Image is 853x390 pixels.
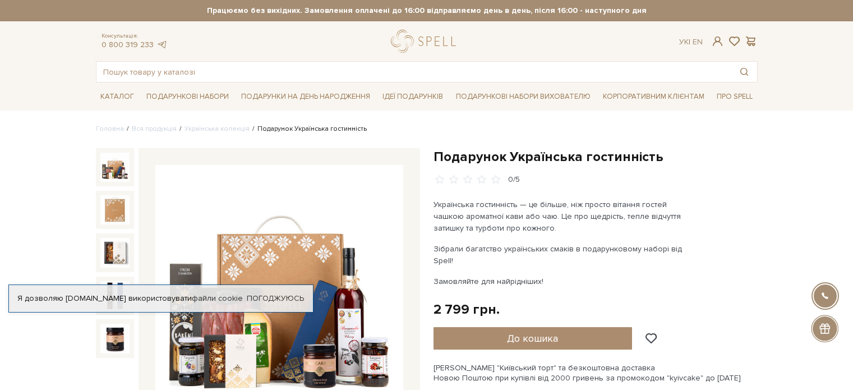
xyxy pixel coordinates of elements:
[100,281,130,310] img: Подарунок Українська гостинність
[132,125,177,133] a: Вся продукція
[156,40,168,49] a: telegram
[9,293,313,304] div: Я дозволяю [DOMAIN_NAME] використовувати
[102,40,154,49] a: 0 800 319 233
[102,33,168,40] span: Консультація:
[598,87,709,106] a: Корпоративним клієнтам
[100,153,130,182] img: Подарунок Українська гостинність
[434,276,697,287] p: Замовляйте для найрідніших!
[679,37,703,47] div: Ук
[391,30,461,53] a: logo
[185,125,250,133] a: Українська колекція
[693,37,703,47] a: En
[508,175,520,185] div: 0/5
[142,88,233,105] a: Подарункові набори
[712,88,757,105] a: Про Spell
[434,327,633,350] button: До кошика
[100,195,130,224] img: Подарунок Українська гостинність
[100,324,130,353] img: Подарунок Українська гостинність
[96,125,124,133] a: Головна
[96,62,731,82] input: Пошук товару у каталозі
[434,199,697,234] p: Українська гостинність — це більше, ніж просто вітання гостей чашкою ароматної кави або чаю. Це п...
[250,124,367,134] li: Подарунок Українська гостинність
[192,293,243,303] a: файли cookie
[434,243,697,267] p: Зібрали багатство українських смаків в подарунковому наборі від Spell!
[100,238,130,267] img: Подарунок Українська гостинність
[507,332,558,345] span: До кошика
[434,148,758,166] h1: Подарунок Українська гостинність
[689,37,690,47] span: |
[434,301,500,318] div: 2 799 грн.
[237,88,375,105] a: Подарунки на День народження
[247,293,304,304] a: Погоджуюсь
[96,88,139,105] a: Каталог
[96,6,758,16] strong: Працюємо без вихідних. Замовлення оплачені до 16:00 відправляємо день в день, після 16:00 - насту...
[731,62,757,82] button: Пошук товару у каталозі
[378,88,448,105] a: Ідеї подарунків
[451,87,595,106] a: Подарункові набори вихователю
[434,363,758,383] div: [PERSON_NAME] "Київський торт" та безкоштовна доставка Новою Поштою при купівлі від 2000 гривень ...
